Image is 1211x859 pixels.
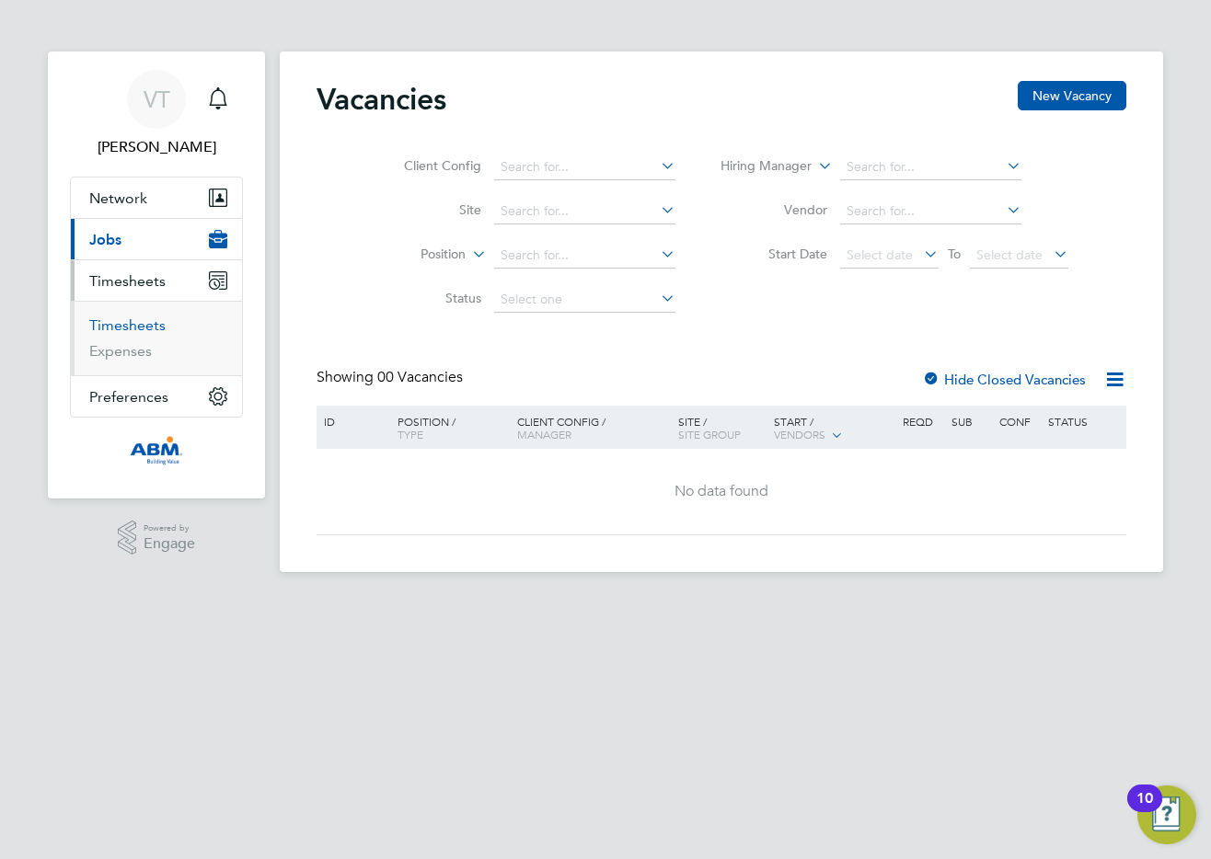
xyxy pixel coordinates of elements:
button: Network [71,178,242,218]
div: No data found [319,482,1124,501]
label: Vendor [721,201,827,218]
button: Preferences [71,376,242,417]
input: Search for... [494,155,675,180]
a: Go to home page [70,436,243,465]
div: 10 [1136,798,1153,822]
span: Preferences [89,388,168,406]
label: Position [360,246,466,264]
div: Showing [317,368,467,387]
h2: Vacancies [317,81,446,118]
label: Client Config [375,157,481,174]
button: Jobs [71,219,242,259]
span: Engage [144,536,195,552]
div: Start / [769,406,898,452]
span: 00 Vacancies [377,368,463,386]
input: Search for... [494,199,675,224]
span: Veronica Thornton [70,136,243,158]
label: Status [375,290,481,306]
button: Open Resource Center, 10 new notifications [1137,785,1196,844]
span: Network [89,189,147,207]
div: Sub [947,406,995,437]
label: Hiring Manager [706,157,812,176]
input: Select one [494,287,675,313]
span: To [942,242,966,266]
div: Conf [995,406,1043,437]
input: Search for... [840,155,1021,180]
button: New Vacancy [1018,81,1126,110]
div: Status [1044,406,1124,437]
a: Timesheets [89,316,166,334]
span: Select date [976,246,1043,263]
div: Site / [674,406,770,450]
div: Client Config / [513,406,674,450]
span: Jobs [89,231,121,248]
label: Site [375,201,481,218]
div: ID [319,406,384,437]
div: Position / [384,406,513,450]
label: Hide Closed Vacancies [922,371,1086,388]
label: Start Date [721,246,827,262]
a: VT[PERSON_NAME] [70,70,243,158]
span: Select date [847,246,913,263]
span: Type [398,427,423,441]
img: abm1-logo-retina.png [130,436,183,465]
a: Powered byEngage [118,521,196,555]
span: Timesheets [89,272,166,290]
input: Search for... [494,243,675,269]
input: Search for... [840,199,1021,224]
div: Reqd [898,406,946,437]
span: VT [144,87,170,111]
nav: Main navigation [48,52,265,498]
span: Powered by [144,521,195,536]
a: Expenses [89,342,152,360]
span: Manager [517,427,571,441]
span: Vendors [774,427,825,441]
div: Timesheets [71,301,242,375]
span: Site Group [678,427,741,441]
button: Timesheets [71,260,242,301]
